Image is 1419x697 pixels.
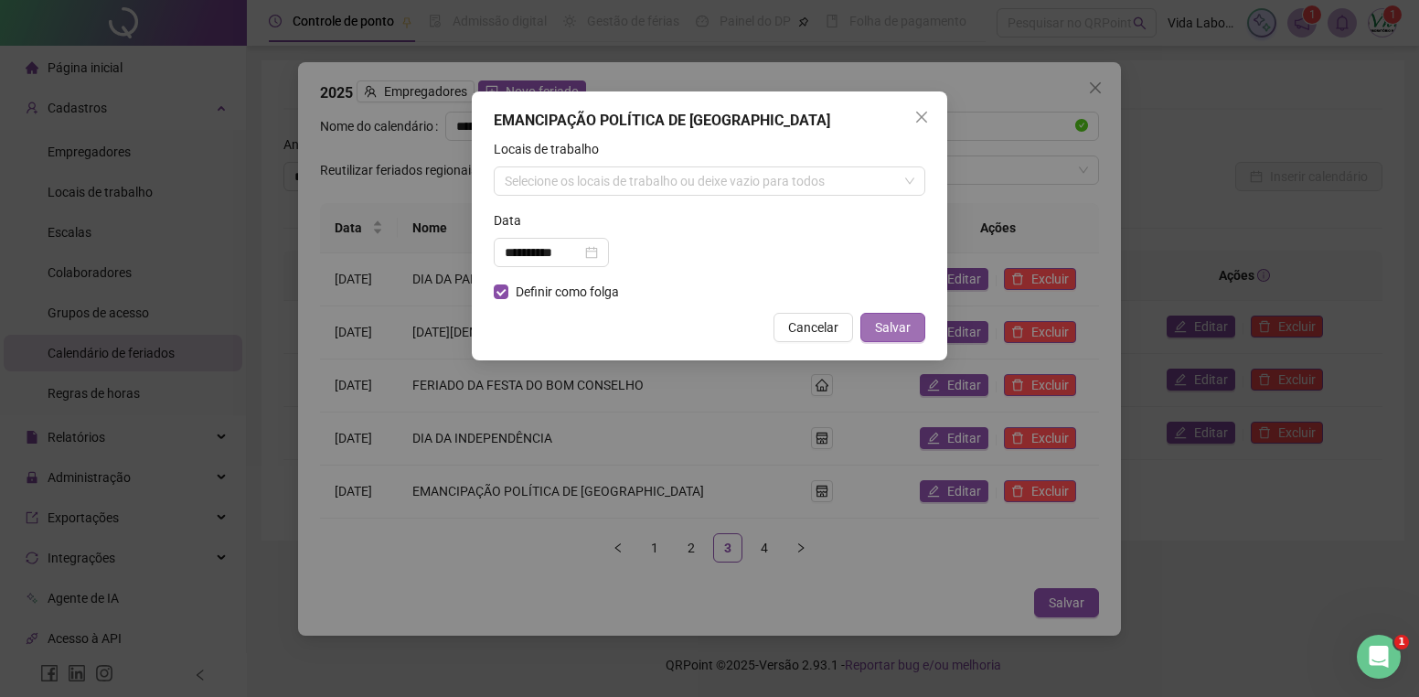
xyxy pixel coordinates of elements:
[1357,635,1401,679] iframe: Intercom live chat
[875,317,911,338] span: Salvar
[907,102,936,132] button: Close
[860,313,925,342] button: Salvar
[494,210,533,231] label: Data
[494,139,611,159] label: Locais de trabalho
[788,317,838,338] span: Cancelar
[774,313,853,342] button: Cancelar
[914,110,929,124] span: close
[1394,635,1409,649] span: 1
[508,282,626,302] span: Definir como folga
[494,110,925,132] div: EMANCIPAÇÃO POLÍTICA DE [GEOGRAPHIC_DATA]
